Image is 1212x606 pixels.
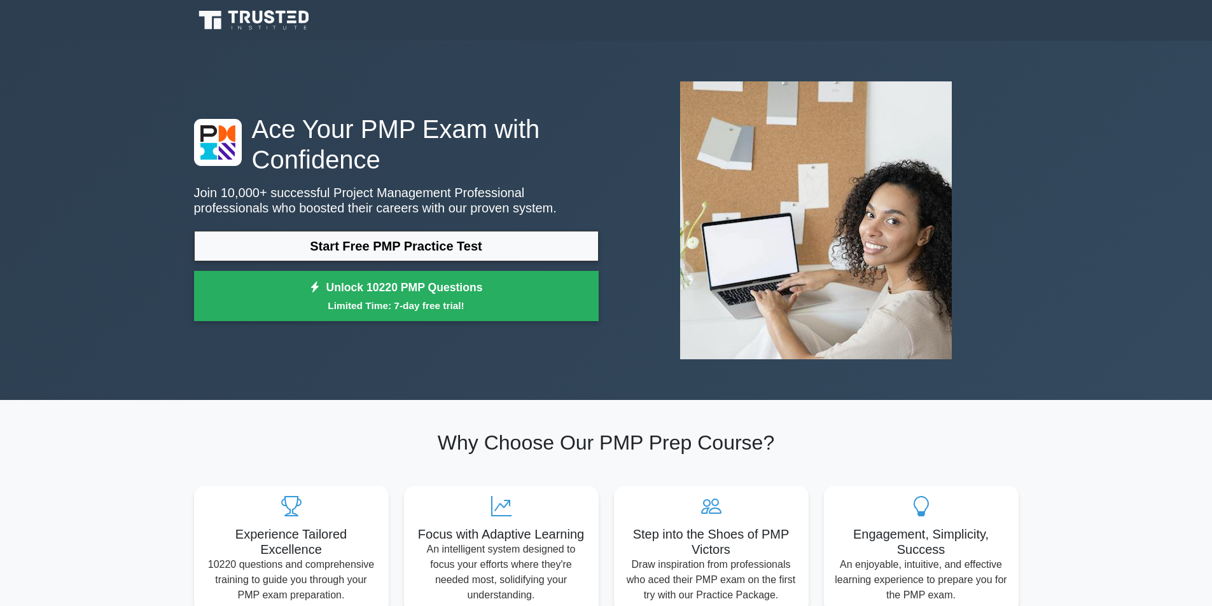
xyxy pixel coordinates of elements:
[194,114,599,175] h1: Ace Your PMP Exam with Confidence
[210,298,583,313] small: Limited Time: 7-day free trial!
[194,430,1019,455] h2: Why Choose Our PMP Prep Course?
[194,231,599,261] a: Start Free PMP Practice Test
[414,542,589,603] p: An intelligent system designed to focus your efforts where they're needed most, solidifying your ...
[624,557,798,603] p: Draw inspiration from professionals who aced their PMP exam on the first try with our Practice Pa...
[194,271,599,322] a: Unlock 10220 PMP QuestionsLimited Time: 7-day free trial!
[834,527,1008,557] h5: Engagement, Simplicity, Success
[194,185,599,216] p: Join 10,000+ successful Project Management Professional professionals who boosted their careers w...
[204,557,379,603] p: 10220 questions and comprehensive training to guide you through your PMP exam preparation.
[204,527,379,557] h5: Experience Tailored Excellence
[834,557,1008,603] p: An enjoyable, intuitive, and effective learning experience to prepare you for the PMP exam.
[414,527,589,542] h5: Focus with Adaptive Learning
[624,527,798,557] h5: Step into the Shoes of PMP Victors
